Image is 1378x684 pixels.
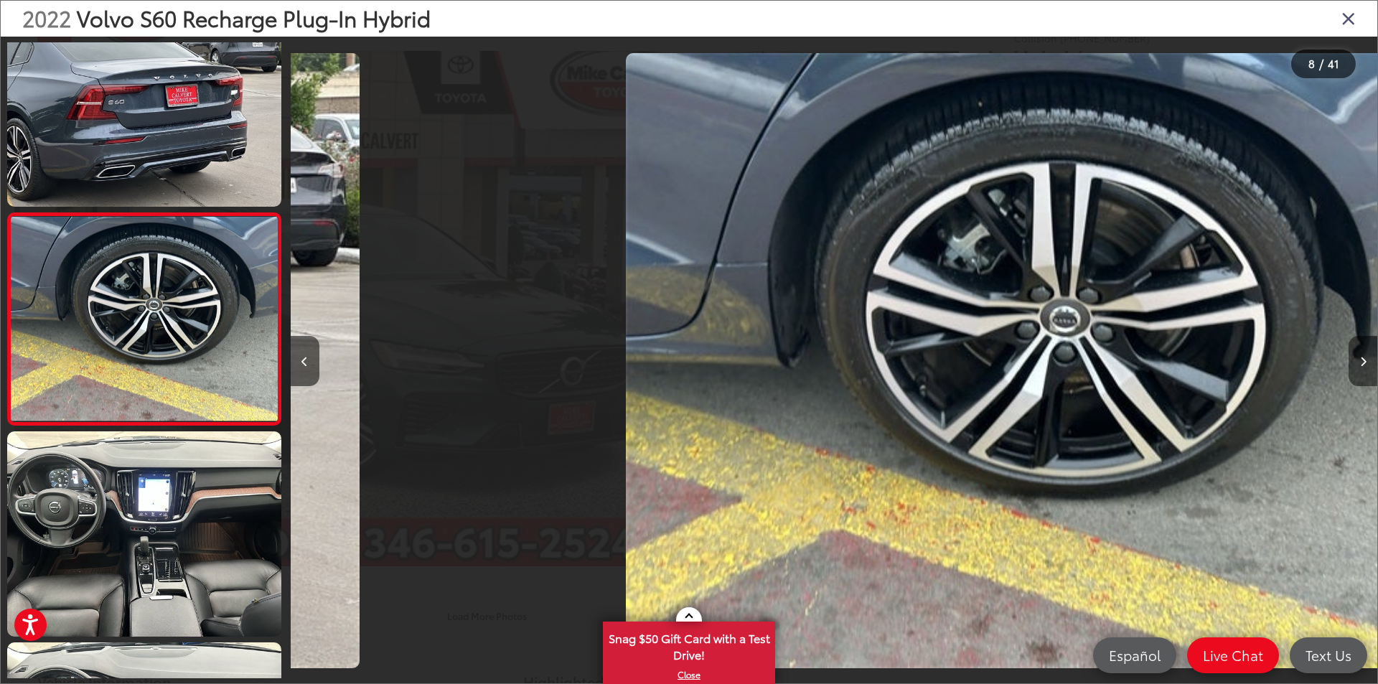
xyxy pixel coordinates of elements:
[1298,646,1359,664] span: Text Us
[1196,646,1270,664] span: Live Chat
[1349,336,1377,386] button: Next image
[604,623,774,667] span: Snag $50 Gift Card with a Test Drive!
[1341,9,1356,27] i: Close gallery
[291,336,319,386] button: Previous image
[1328,55,1339,71] span: 41
[1102,646,1168,664] span: Español
[1308,55,1315,71] span: 8
[1093,637,1176,673] a: Español
[4,429,283,639] img: 2022 Volvo S60 Recharge Plug-In Hybrid T8 R-Design Expression
[1318,59,1325,69] span: /
[1290,637,1367,673] a: Text Us
[22,2,71,33] span: 2022
[8,217,280,421] img: 2022 Volvo S60 Recharge Plug-In Hybrid T8 R-Design Expression
[77,2,431,33] span: Volvo S60 Recharge Plug-In Hybrid
[1187,637,1279,673] a: Live Chat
